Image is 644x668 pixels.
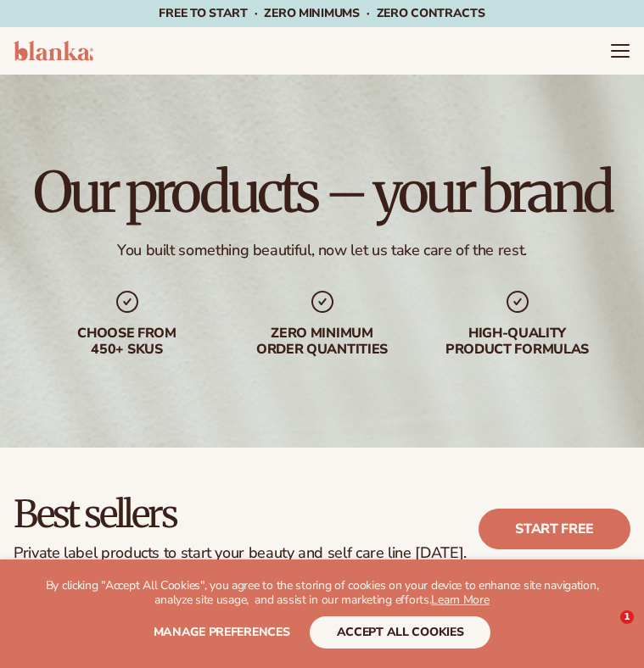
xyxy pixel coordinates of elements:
h2: Best sellers [14,495,467,534]
div: Zero minimum order quantities [238,326,407,358]
span: Manage preferences [154,624,290,640]
button: accept all cookies [310,616,491,649]
a: Learn More [431,592,489,608]
p: By clicking "Accept All Cookies", you agree to the storing of cookies on your device to enhance s... [34,579,610,608]
button: Manage preferences [154,616,290,649]
a: Start free [479,509,630,549]
div: Private label products to start your beauty and self care line [DATE]. [14,544,467,563]
img: logo [14,41,93,61]
span: 1 [620,610,634,624]
div: High-quality product formulas [433,326,602,358]
h1: Our products – your brand [33,164,611,220]
span: Free to start · ZERO minimums · ZERO contracts [159,5,484,21]
iframe: Intercom live chat [585,610,626,651]
div: Choose from 450+ Skus [42,326,212,358]
summary: Menu [610,41,630,61]
div: You built something beautiful, now let us take care of the rest. [117,241,527,260]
